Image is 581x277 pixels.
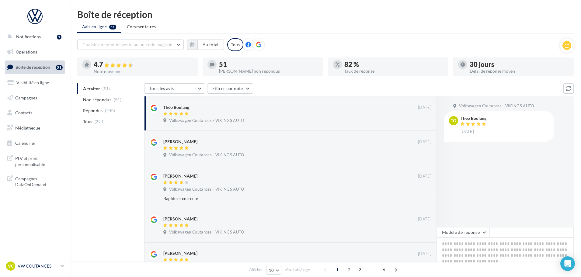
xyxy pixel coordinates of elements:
div: Délai de réponse moyen [470,69,569,73]
span: Volkswagen Coutances - VIKINGS AUTO [169,152,244,158]
span: Calendrier [15,140,36,146]
span: 10 [269,268,274,273]
span: Campagnes [15,95,37,100]
span: Non répondus [83,97,111,103]
button: Filtrer par note [207,83,253,94]
span: Médiathèque [15,125,40,130]
div: Théo Boulang [163,104,189,110]
span: Volkswagen Coutances - VIKINGS AUTO [169,118,244,123]
span: (291) [95,119,105,124]
span: Notifications [16,34,41,39]
span: résultats/page [285,267,310,273]
div: Rapide et correcte [163,196,392,202]
span: Visibilité en ligne [16,80,49,85]
div: 30 jours [470,61,569,68]
a: Calendrier [4,137,66,150]
div: [PERSON_NAME] [163,250,197,256]
a: PLV et print personnalisable [4,152,66,170]
button: Choisir un point de vente ou un code magasin [77,40,184,50]
span: 1 [332,265,342,275]
span: 6 [379,265,389,275]
span: (240) [105,108,115,113]
button: 10 [266,266,282,275]
a: Médiathèque [4,122,66,134]
a: Campagnes [4,92,66,104]
div: [PERSON_NAME] [163,216,197,222]
div: 1 [57,35,61,40]
a: VC VW COUTANCES [5,260,65,272]
div: Note moyenne [94,69,193,74]
span: Campagnes DataOnDemand [15,175,63,188]
div: 4.7 [94,61,193,68]
span: Volkswagen Coutances - VIKINGS AUTO [459,103,534,109]
div: [PERSON_NAME] non répondus [219,69,318,73]
span: Boîte de réception [16,64,50,70]
p: VW COUTANCES [18,263,58,269]
div: Boîte de réception [77,10,574,19]
div: 51 [56,65,63,70]
a: Contacts [4,106,66,119]
div: [PERSON_NAME] [163,139,197,145]
span: [DATE] [418,174,431,179]
a: Visibilité en ligne [4,76,66,89]
span: ... [367,265,377,275]
span: Volkswagen Coutances - VIKINGS AUTO [169,230,244,235]
div: Taux de réponse [344,69,444,73]
span: 3 [355,265,365,275]
span: Contacts [15,110,32,115]
span: Opérations [16,49,37,54]
button: Au total [197,40,224,50]
span: To [451,118,456,124]
div: 51 [219,61,318,68]
button: Modèle de réponse [437,227,490,237]
a: Boîte de réception51 [4,61,66,74]
a: Opérations [4,46,66,58]
span: Afficher [249,267,263,273]
span: Répondus [83,108,103,114]
button: Tous les avis [144,83,205,94]
span: [DATE] [418,105,431,110]
span: Volkswagen Coutances - VIKINGS AUTO [169,187,244,192]
span: Tous les avis [149,86,174,91]
span: (51) [114,97,121,102]
div: Théo Boulang [461,116,487,120]
span: PLV et print personnalisable [15,154,63,167]
div: Tous [227,38,243,51]
span: VC [8,263,14,269]
div: Open Intercom Messenger [560,256,575,271]
div: 82 % [344,61,444,68]
button: Notifications 1 [4,30,64,43]
span: 2 [344,265,354,275]
button: Au total [187,40,224,50]
span: [DATE] [418,139,431,145]
span: [DATE] [461,129,474,134]
span: Choisir un point de vente ou un code magasin [82,42,172,47]
span: [DATE] [418,216,431,222]
div: [PERSON_NAME] [163,173,197,179]
span: Commentaires [127,24,156,30]
span: Tous [83,119,92,125]
a: Campagnes DataOnDemand [4,172,66,190]
span: [DATE] [418,251,431,257]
